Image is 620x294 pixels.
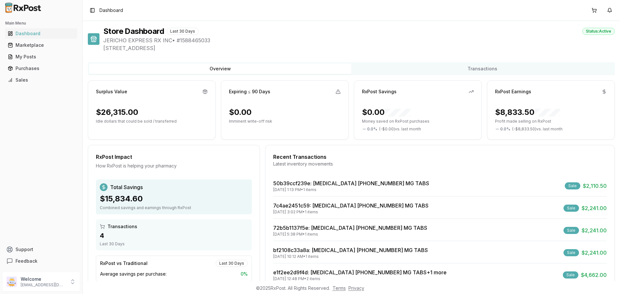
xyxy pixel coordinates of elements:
div: [DATE] 3:02 PM • 1 items [273,209,429,215]
p: [EMAIL_ADDRESS][DOMAIN_NAME] [21,282,66,288]
div: Combined savings and earnings through RxPost [100,205,248,210]
a: Privacy [348,285,364,291]
div: Last 30 Days [167,28,199,35]
span: $2,241.00 [582,227,607,234]
div: Sale [563,227,579,234]
span: [STREET_ADDRESS] [103,44,615,52]
div: 4 [100,231,248,240]
a: e1f2ee2d9f4d: [MEDICAL_DATA] [PHONE_NUMBER] MG TABS+1 more [273,269,447,276]
div: Sale [565,182,580,189]
div: [DATE] 12:48 PM • 2 items [273,276,447,281]
div: Marketplace [8,42,75,48]
div: Last 30 Days [216,260,248,267]
div: $0.00 [229,107,252,117]
span: ( - $8,833.50 ) vs. last month [512,127,563,132]
span: ( - $0.00 ) vs. last month [379,127,421,132]
div: RxPost Impact [96,153,252,161]
div: [DATE] 10:12 AM • 1 items [273,254,428,259]
div: My Posts [8,54,75,60]
div: RxPost Earnings [495,88,531,95]
img: RxPost Logo [3,3,44,13]
span: JERICHO EXPRESS RX INC • # 1588465033 [103,36,615,44]
a: bf2108c33a8a: [MEDICAL_DATA] [PHONE_NUMBER] MG TABS [273,247,428,253]
span: Feedback [15,258,37,264]
span: Transactions [108,223,137,230]
a: 72b5b1137f5e: [MEDICAL_DATA] [PHONE_NUMBER] MG TABS [273,225,427,231]
div: $0.00 [362,107,410,117]
span: 0 % [241,271,248,277]
a: Sales [5,74,77,86]
div: $8,833.50 [495,107,560,117]
button: Purchases [3,63,80,74]
a: My Posts [5,51,77,63]
span: Dashboard [99,7,123,14]
h1: Store Dashboard [103,26,164,36]
div: Status: Active [582,28,615,35]
button: Overview [89,64,351,74]
span: $4,662.00 [581,271,607,279]
div: Sales [8,77,75,83]
div: Purchases [8,65,75,72]
button: Support [3,244,80,255]
span: Total Savings [110,183,143,191]
div: Sale [563,249,579,256]
p: Money saved on RxPost purchases [362,119,474,124]
div: [DATE] 5:38 PM • 1 items [273,232,427,237]
button: Feedback [3,255,80,267]
h2: Main Menu [5,21,77,26]
a: 50b39ccf239e: [MEDICAL_DATA] [PHONE_NUMBER] MG TABS [273,180,429,187]
p: Idle dollars that could be sold / transferred [96,119,208,124]
div: $26,315.00 [96,107,138,117]
span: 0.0 % [367,127,377,132]
div: $15,834.60 [100,194,248,204]
p: Welcome [21,276,66,282]
a: Terms [333,285,346,291]
div: How RxPost is helping your pharmacy [96,163,252,169]
nav: breadcrumb [99,7,123,14]
div: Last 30 Days [100,241,248,247]
span: Average savings per purchase: [100,271,167,277]
a: Dashboard [5,28,77,39]
span: $2,110.50 [583,182,607,190]
p: Imminent write-off risk [229,119,341,124]
button: Marketplace [3,40,80,50]
div: RxPost Savings [362,88,397,95]
p: Profit made selling on RxPost [495,119,607,124]
div: RxPost vs Traditional [100,260,148,267]
div: Surplus Value [96,88,127,95]
a: 7c4ae2451c59: [MEDICAL_DATA] [PHONE_NUMBER] MG TABS [273,202,429,209]
span: $2,241.00 [582,249,607,257]
span: $2,241.00 [582,204,607,212]
div: Latest inventory movements [273,161,607,167]
button: Dashboard [3,28,80,39]
button: My Posts [3,52,80,62]
div: Sale [563,205,579,212]
a: Purchases [5,63,77,74]
button: Sales [3,75,80,85]
div: [DATE] 1:13 PM • 1 items [273,187,429,192]
img: User avatar [6,277,17,287]
div: Expiring ≤ 90 Days [229,88,270,95]
div: Sale [563,271,578,279]
div: Recent Transactions [273,153,607,161]
a: Marketplace [5,39,77,51]
button: Transactions [351,64,614,74]
span: 0.0 % [500,127,510,132]
div: Dashboard [8,30,75,37]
